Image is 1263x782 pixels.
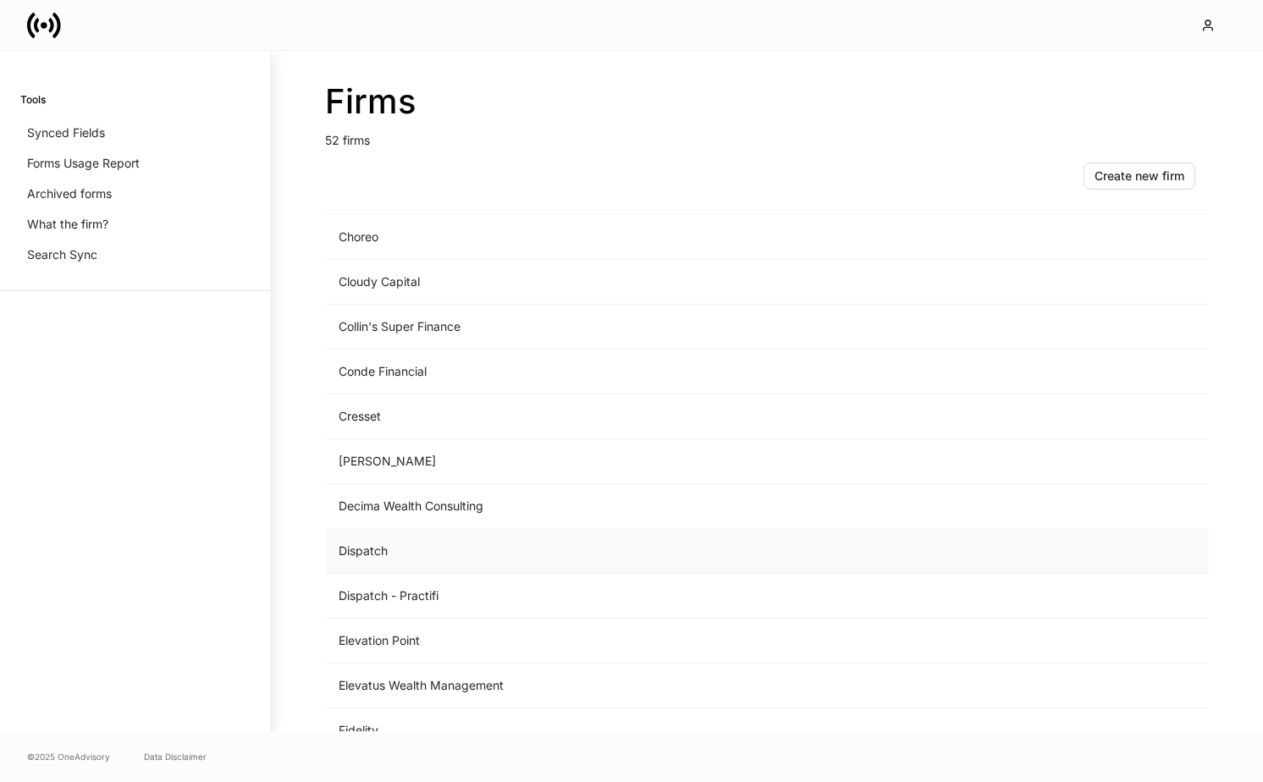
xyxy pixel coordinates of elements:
[27,246,97,263] p: Search Sync
[325,215,928,260] td: Choreo
[325,619,928,664] td: Elevation Point
[325,81,1209,122] h2: Firms
[27,216,108,233] p: What the firm?
[1084,162,1195,190] button: Create new firm
[20,118,250,148] a: Synced Fields
[27,124,105,141] p: Synced Fields
[325,350,928,394] td: Conde Financial
[325,664,928,708] td: Elevatus Wealth Management
[325,305,928,350] td: Collin's Super Finance
[325,439,928,484] td: [PERSON_NAME]
[325,574,928,619] td: Dispatch - Practifi
[27,750,110,763] span: © 2025 OneAdvisory
[27,155,140,172] p: Forms Usage Report
[20,148,250,179] a: Forms Usage Report
[20,240,250,270] a: Search Sync
[1095,170,1184,182] div: Create new firm
[20,91,46,107] h6: Tools
[20,209,250,240] a: What the firm?
[325,529,928,574] td: Dispatch
[325,122,1209,149] p: 52 firms
[27,185,112,202] p: Archived forms
[144,750,207,763] a: Data Disclaimer
[325,708,928,753] td: Fidelity
[325,484,928,529] td: Decima Wealth Consulting
[325,394,928,439] td: Cresset
[325,260,928,305] td: Cloudy Capital
[20,179,250,209] a: Archived forms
